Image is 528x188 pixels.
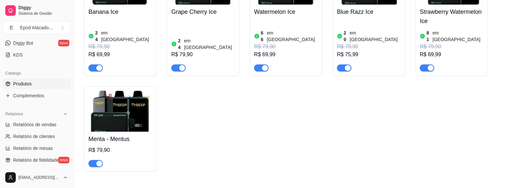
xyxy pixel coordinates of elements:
h4: Strawberry Watermelon Ice [420,7,484,26]
span: Relatórios de vendas [13,121,57,128]
h4: Watermelon Ice [254,7,318,16]
a: KDS [3,50,71,60]
article: em [GEOGRAPHIC_DATA] [350,30,401,43]
article: 24 [95,30,100,43]
div: R$ 79,90 [254,43,318,51]
h4: Blue Razz Ice [337,7,401,16]
img: product-image [88,91,152,132]
article: em [GEOGRAPHIC_DATA] [184,37,235,51]
div: R$ 69,99 [88,51,152,59]
div: R$ 79,90 [337,43,401,51]
a: Complementos [3,90,71,101]
article: em [GEOGRAPHIC_DATA] [267,30,318,43]
span: Relatórios [5,111,23,117]
span: E [8,24,15,31]
article: 66 [261,30,266,43]
span: Sistema de Gestão [18,11,68,16]
span: Diggy Bot [13,40,33,46]
a: Relatórios de vendas [3,119,71,130]
div: R$ 79,90 [88,146,152,154]
div: R$ 79,90 [420,43,484,51]
div: R$ 69,99 [420,51,484,59]
div: Epod Atacado ... [20,24,53,31]
article: 20 [344,30,348,43]
h4: Banana Ice [88,7,152,16]
a: Relatório de clientes [3,131,71,142]
article: em [GEOGRAPHIC_DATA] [433,30,484,43]
span: Diggy [18,5,68,11]
a: Relatório de mesas [3,143,71,153]
a: Relatório de fidelidadenovo [3,155,71,165]
article: em [GEOGRAPHIC_DATA] [101,30,152,43]
span: Produtos [13,81,32,87]
article: 81 [427,30,431,43]
span: [EMAIL_ADDRESS][DOMAIN_NAME] [18,175,60,180]
a: Diggy Botnovo [3,38,71,48]
a: DiggySistema de Gestão [3,3,71,18]
h4: Grape Cherry Ice [171,7,235,16]
span: KDS [13,52,23,58]
div: R$ 79,90 [88,43,152,51]
button: Select a team [3,21,71,34]
div: R$ 75,99 [337,51,401,59]
span: Relatório de mesas [13,145,53,152]
article: 24 [178,37,183,51]
div: Catálogo [3,68,71,79]
div: R$ 69,99 [254,51,318,59]
span: Relatório de clientes [13,133,55,140]
span: Relatório de fidelidade [13,157,59,163]
span: Complementos [13,92,44,99]
h4: Menta - Mentus [88,134,152,144]
a: Produtos [3,79,71,89]
button: [EMAIL_ADDRESS][DOMAIN_NAME] [3,170,71,185]
div: R$ 79,90 [171,51,235,59]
